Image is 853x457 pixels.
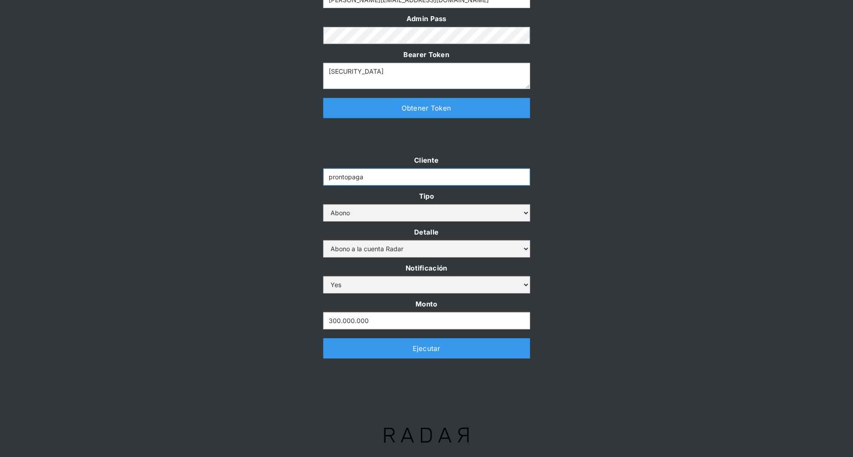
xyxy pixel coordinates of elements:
[323,226,530,238] label: Detalle
[323,298,530,310] label: Monto
[323,312,530,329] input: Monto
[323,154,530,166] label: Cliente
[323,190,530,202] label: Tipo
[323,262,530,274] label: Notificación
[323,49,530,61] label: Bearer Token
[323,154,530,329] form: Form
[323,169,530,186] input: Example Text
[323,98,530,118] a: Obtener Token
[323,13,530,25] label: Admin Pass
[323,338,530,359] a: Ejecutar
